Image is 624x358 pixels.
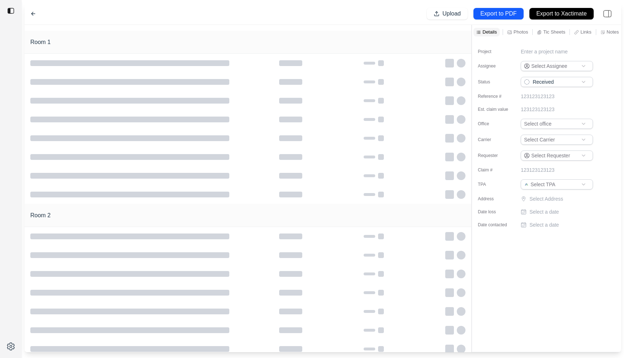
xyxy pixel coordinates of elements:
h1: Room 2 [30,211,51,220]
p: Links [580,29,591,35]
label: Assignee [478,63,514,69]
p: Enter a project name [521,48,568,55]
h1: Room 1 [30,38,51,47]
label: Status [478,79,514,85]
p: Notes [607,29,619,35]
p: Select Address [529,195,594,202]
button: Export to Xactimate [529,8,594,19]
label: TPA [478,182,514,187]
label: Date loss [478,209,514,215]
label: Date contacted [478,222,514,228]
p: Select a date [529,221,559,228]
label: Est. claim value [478,106,514,112]
p: Export to PDF [480,10,516,18]
label: Project [478,49,514,54]
label: Carrier [478,137,514,143]
p: 123123123123 [521,106,554,113]
button: Export to PDF [473,8,524,19]
label: Office [478,121,514,127]
button: Upload [427,8,468,19]
p: 123123123123 [521,93,554,100]
label: Reference # [478,93,514,99]
p: Export to Xactimate [536,10,587,18]
img: right-panel.svg [599,6,615,22]
label: Address [478,196,514,202]
label: Requester [478,153,514,158]
p: Photos [513,29,528,35]
label: Claim # [478,167,514,173]
p: Upload [442,10,461,18]
p: Details [482,29,497,35]
p: Tic Sheets [543,29,565,35]
p: 123123123123 [521,166,554,174]
img: toggle sidebar [7,7,14,14]
p: Select a date [529,208,559,215]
